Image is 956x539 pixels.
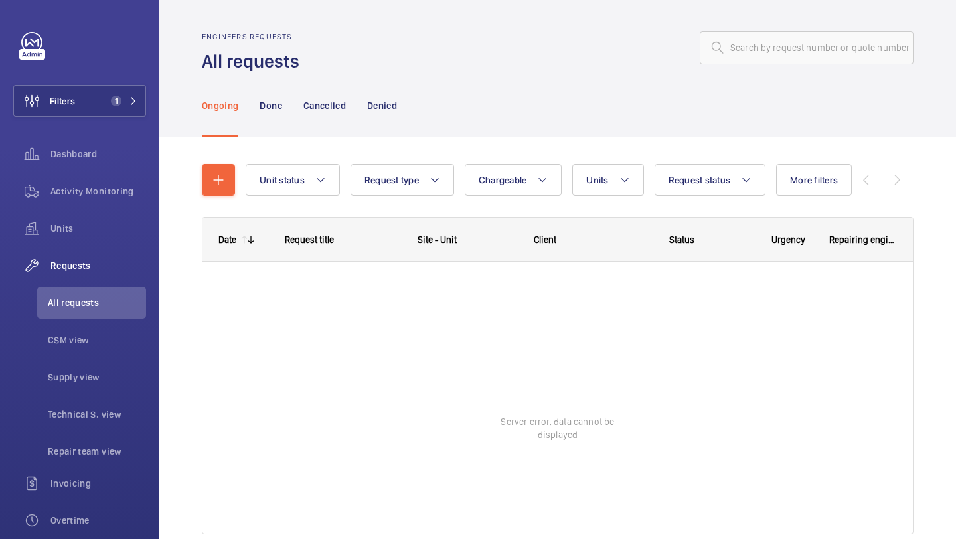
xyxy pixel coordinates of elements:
button: More filters [776,164,852,196]
span: CSM view [48,333,146,346]
span: Request type [364,175,419,185]
span: All requests [48,296,146,309]
span: Status [669,234,694,245]
span: Urgency [771,234,805,245]
h1: All requests [202,49,307,74]
span: Activity Monitoring [50,185,146,198]
button: Request type [351,164,454,196]
span: Client [534,234,556,245]
div: Date [218,234,236,245]
span: 1 [111,96,121,106]
span: More filters [790,175,838,185]
p: Ongoing [202,99,238,112]
span: Invoicing [50,477,146,490]
p: Denied [367,99,397,112]
span: Chargeable [479,175,527,185]
input: Search by request number or quote number [700,31,914,64]
h2: Engineers requests [202,32,307,41]
button: Unit status [246,164,340,196]
button: Units [572,164,643,196]
button: Chargeable [465,164,562,196]
span: Repair team view [48,445,146,458]
span: Request status [669,175,731,185]
button: Filters1 [13,85,146,117]
span: Overtime [50,514,146,527]
span: Units [50,222,146,235]
span: Units [586,175,608,185]
span: Supply view [48,370,146,384]
span: Filters [50,94,75,108]
button: Request status [655,164,766,196]
span: Dashboard [50,147,146,161]
span: Site - Unit [418,234,457,245]
span: Unit status [260,175,305,185]
p: Done [260,99,281,112]
span: Repairing engineer [829,234,897,245]
span: Technical S. view [48,408,146,421]
p: Cancelled [303,99,346,112]
span: Requests [50,259,146,272]
span: Request title [285,234,334,245]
